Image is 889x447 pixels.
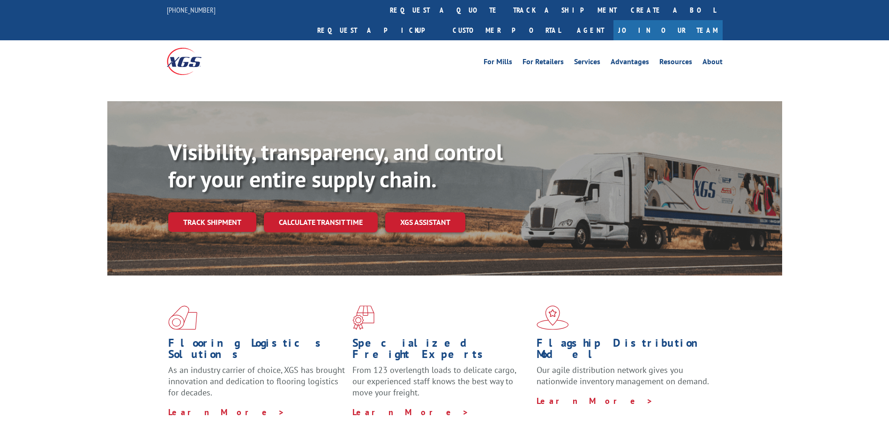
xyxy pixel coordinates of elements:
a: Calculate transit time [264,212,378,232]
a: Resources [659,58,692,68]
b: Visibility, transparency, and control for your entire supply chain. [168,137,503,194]
a: For Mills [484,58,512,68]
h1: Specialized Freight Experts [352,337,530,365]
img: xgs-icon-total-supply-chain-intelligence-red [168,305,197,330]
a: Learn More > [352,407,469,417]
a: Learn More > [537,395,653,406]
a: Request a pickup [310,20,446,40]
span: Our agile distribution network gives you nationwide inventory management on demand. [537,365,709,387]
a: Agent [568,20,613,40]
span: As an industry carrier of choice, XGS has brought innovation and dedication to flooring logistics... [168,365,345,398]
a: Track shipment [168,212,256,232]
img: xgs-icon-focused-on-flooring-red [352,305,374,330]
a: [PHONE_NUMBER] [167,5,216,15]
a: XGS ASSISTANT [385,212,465,232]
a: Services [574,58,600,68]
a: For Retailers [523,58,564,68]
p: From 123 overlength loads to delicate cargo, our experienced staff knows the best way to move you... [352,365,530,406]
img: xgs-icon-flagship-distribution-model-red [537,305,569,330]
a: Learn More > [168,407,285,417]
h1: Flooring Logistics Solutions [168,337,345,365]
a: Advantages [611,58,649,68]
h1: Flagship Distribution Model [537,337,714,365]
a: Join Our Team [613,20,723,40]
a: Customer Portal [446,20,568,40]
a: About [702,58,723,68]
